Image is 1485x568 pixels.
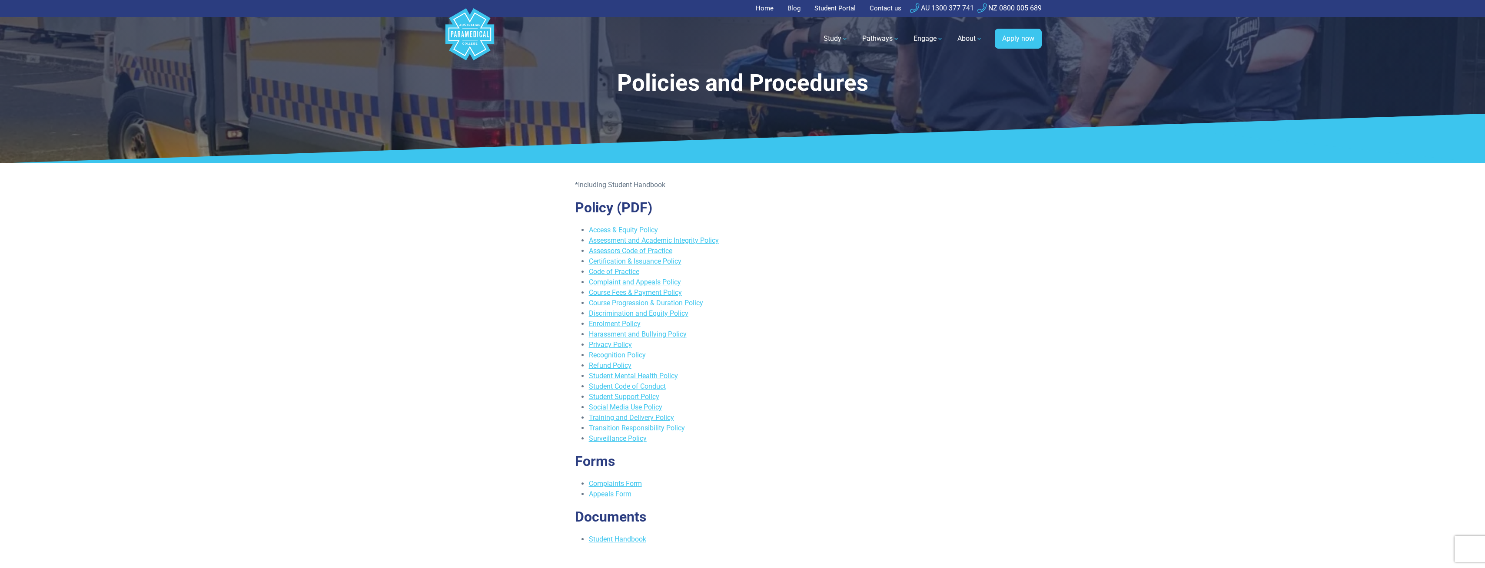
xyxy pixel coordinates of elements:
a: AU 1300 377 741 [910,4,974,12]
a: Course Progression & Duration Policy [589,299,703,307]
a: Student Code of Conduct [589,382,666,390]
a: Social Media Use Policy [589,403,662,411]
a: Privacy Policy [589,340,632,349]
a: Student Support Policy [589,393,659,401]
a: Complaint and Appeals Policy [589,278,681,286]
a: Engage [908,26,949,51]
a: Transition Responsibility Policy [589,424,685,432]
a: Harassment and Bullying Policy [589,330,687,338]
a: Surveillance Policy [589,434,647,443]
a: Australian Paramedical College [444,17,496,61]
a: Assessors Code of Practice [589,247,672,255]
a: Student Handbook [589,535,646,543]
a: Student Mental Health Policy [589,372,678,380]
a: Discrimination and Equity Policy [589,309,688,317]
a: Enrolment Policy [589,320,641,328]
a: Code of Practice [589,267,639,276]
a: Access & Equity Policy [589,226,658,234]
a: Refund Policy [589,361,631,370]
a: Complaints Form [589,479,642,488]
a: About [952,26,988,51]
p: *Including Student Handbook [575,180,910,190]
a: Pathways [857,26,905,51]
a: NZ 0800 005 689 [977,4,1042,12]
h2: Policy (PDF) [575,199,910,216]
a: Certification & Issuance Policy [589,257,681,265]
h1: Policies and Procedures [488,69,997,97]
h2: Forms [575,453,910,469]
a: Study [818,26,854,51]
h2: Documents [575,509,910,525]
a: Apply now [995,29,1042,49]
a: Recognition Policy [589,351,646,359]
a: Assessment and Academic Integrity Policy [589,236,719,244]
a: Appeals Form [589,490,631,498]
a: Training and Delivery Policy [589,413,674,422]
a: Course Fees & Payment Policy [589,288,682,297]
